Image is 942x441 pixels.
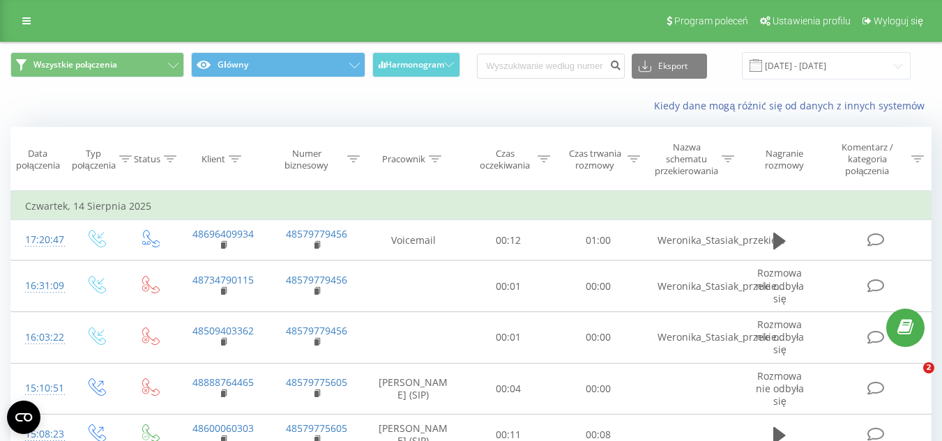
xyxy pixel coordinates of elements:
[372,52,461,77] button: Harmonogram
[464,261,554,312] td: 00:01
[192,273,254,286] a: 48734790115
[386,60,444,70] span: Harmonogram
[72,148,116,171] div: Typ połączenia
[10,52,184,77] button: Wszystkie połączenia
[286,273,347,286] a: 48579779456
[464,220,554,261] td: 00:12
[192,324,254,337] a: 48509403362
[554,220,644,261] td: 01:00
[363,363,464,415] td: [PERSON_NAME] (SIP)
[134,153,160,165] div: Status
[895,362,928,396] iframe: Intercom live chat
[286,324,347,337] a: 48579779456
[286,376,347,389] a: 48579775605
[554,312,644,364] td: 00:00
[11,192,932,220] td: Czwartek, 14 Sierpnia 2025
[874,15,923,26] span: Wyloguj się
[554,363,644,415] td: 00:00
[25,375,54,402] div: 15:10:51
[658,233,785,247] span: Weronika_Stasiak_przekie...
[658,330,785,343] span: Weronika_Stasiak_przekie...
[25,226,54,254] div: 17:20:47
[756,369,804,408] span: Rozmowa nie odbyła się
[192,227,254,240] a: 48696409934
[192,421,254,435] a: 48600060303
[191,52,365,77] button: Główny
[923,362,934,373] span: 2
[655,141,718,177] div: Nazwa schematu przekierowania
[632,54,707,79] button: Eksport
[658,279,785,293] span: Weronika_Stasiak_przekie...
[464,363,554,415] td: 00:04
[192,376,254,389] a: 48888764465
[25,324,54,351] div: 16:03:22
[382,153,425,165] div: Pracownik
[654,99,932,112] a: Kiedy dane mogą różnić się od danych z innych systemów
[773,15,851,26] span: Ustawienia profilu
[464,312,554,364] td: 00:01
[25,272,54,300] div: 16:31:09
[11,148,65,171] div: Data połączenia
[270,148,344,171] div: Numer biznesowy
[286,421,347,435] a: 48579775605
[476,148,534,171] div: Czas oczekiwania
[286,227,347,240] a: 48579779456
[477,54,625,79] input: Wyszukiwanie według numeru
[566,148,624,171] div: Czas trwania rozmowy
[554,261,644,312] td: 00:00
[33,59,117,70] span: Wszystkie połączenia
[202,153,225,165] div: Klient
[674,15,748,26] span: Program poleceń
[363,220,464,261] td: Voicemail
[7,401,40,434] button: Open CMP widget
